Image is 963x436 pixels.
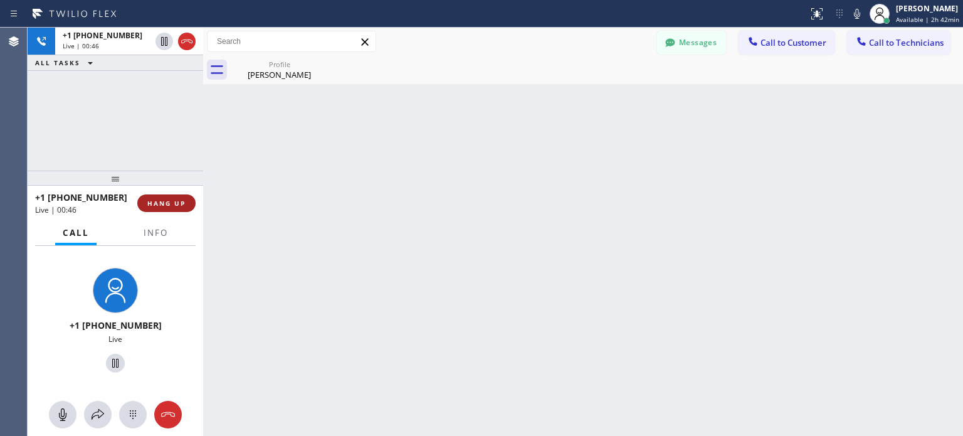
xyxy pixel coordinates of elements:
button: Messages [657,31,726,55]
span: Live [108,334,122,344]
span: Available | 2h 42min [896,15,959,24]
button: Info [136,221,176,245]
div: [PERSON_NAME] [232,69,327,80]
button: ALL TASKS [28,55,105,70]
button: Call [55,221,97,245]
button: Open dialpad [119,401,147,428]
button: Call to Customer [739,31,834,55]
button: Open directory [84,401,112,428]
span: +1 [PHONE_NUMBER] [63,30,142,41]
span: +1 [PHONE_NUMBER] [35,191,127,203]
button: Mute [848,5,866,23]
span: Call [63,227,89,238]
span: ALL TASKS [35,58,80,67]
span: Call to Customer [760,37,826,48]
input: Search [208,31,376,51]
div: [PERSON_NAME] [896,3,959,14]
button: Hold Customer [155,33,173,50]
span: HANG UP [147,199,186,208]
div: Profile [232,60,327,69]
button: Hang up [178,33,196,50]
span: Info [144,227,168,238]
button: Call to Technicians [847,31,950,55]
button: Mute [49,401,76,428]
span: Call to Technicians [869,37,944,48]
span: Live | 00:46 [35,205,76,215]
div: Lisa Podell [232,56,327,84]
button: HANG UP [137,194,196,212]
button: Hang up [154,401,182,428]
span: Live | 00:46 [63,41,99,50]
button: Hold Customer [106,354,125,373]
span: +1 [PHONE_NUMBER] [70,319,162,331]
